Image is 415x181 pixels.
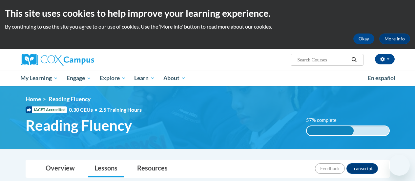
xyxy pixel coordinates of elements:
[315,163,345,174] button: Feedback
[20,74,58,82] span: My Learning
[368,75,395,81] span: En español
[49,96,91,102] span: Reading Fluency
[21,54,139,66] a: Cox Campus
[5,23,410,30] p: By continuing to use the site you agree to our use of cookies. Use the ‘More info’ button to read...
[67,74,91,82] span: Engage
[21,54,94,66] img: Cox Campus
[379,34,410,44] a: More Info
[62,71,95,86] a: Engage
[375,54,395,64] button: Account Settings
[297,56,349,64] input: Search Courses
[163,74,186,82] span: About
[353,34,374,44] button: Okay
[159,71,190,86] a: About
[5,7,410,20] h2: This site uses cookies to help improve your learning experience.
[307,126,354,135] div: 57% complete
[130,71,159,86] a: Learn
[306,117,344,124] label: 57% complete
[69,106,99,113] span: 0.30 CEUs
[26,106,67,113] span: IACET Accredited
[26,96,41,102] a: Home
[131,160,174,177] a: Resources
[39,160,81,177] a: Overview
[16,71,63,86] a: My Learning
[349,56,359,64] button: Search
[389,155,410,176] iframe: Button to launch messaging window
[134,74,155,82] span: Learn
[94,106,97,113] span: •
[363,71,400,85] a: En español
[16,71,400,86] div: Main menu
[95,71,130,86] a: Explore
[100,74,126,82] span: Explore
[26,117,132,134] span: Reading Fluency
[99,106,142,113] span: 2.5 Training Hours
[88,160,124,177] a: Lessons
[346,163,378,174] button: Transcript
